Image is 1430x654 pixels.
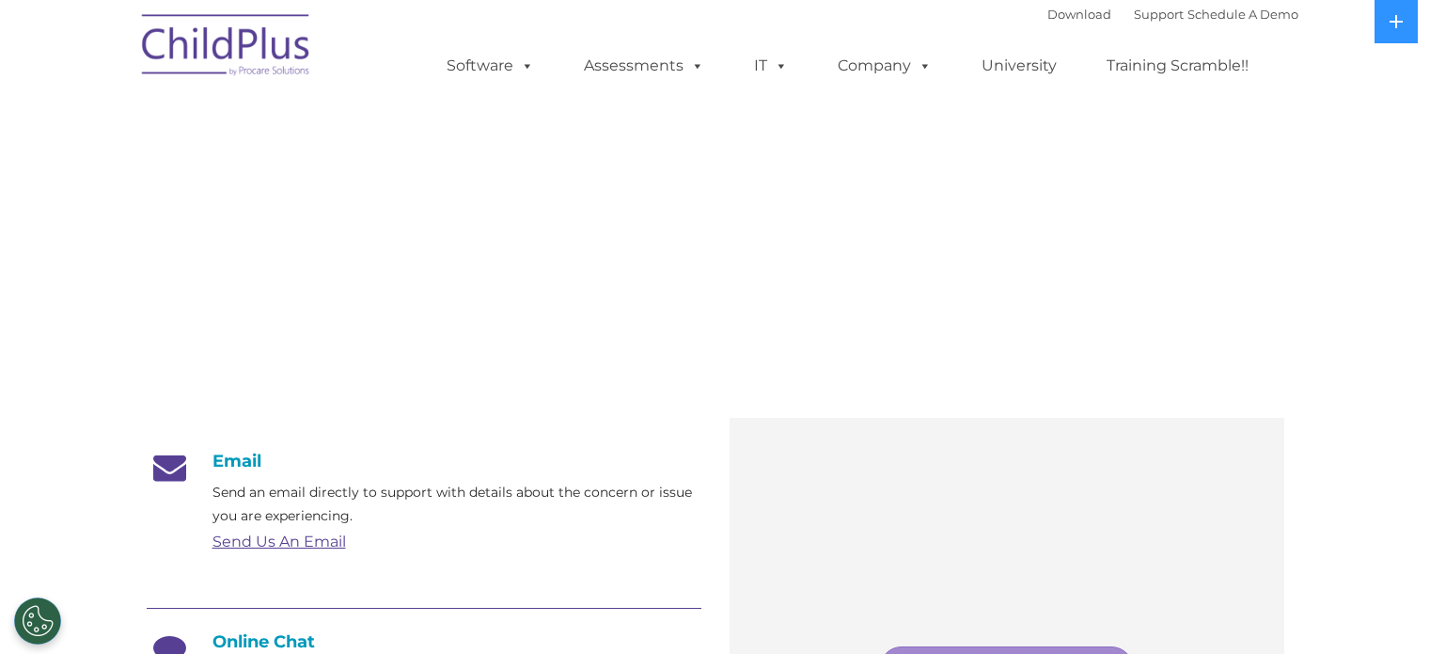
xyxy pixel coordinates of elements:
[147,451,701,471] h4: Email
[428,47,553,85] a: Software
[819,47,951,85] a: Company
[963,47,1076,85] a: University
[1088,47,1267,85] a: Training Scramble!!
[1047,7,1111,22] a: Download
[1134,7,1184,22] a: Support
[565,47,723,85] a: Assessments
[212,533,346,550] a: Send Us An Email
[1047,7,1298,22] font: |
[212,481,701,528] p: Send an email directly to support with details about the concern or issue you are experiencing.
[147,631,701,652] h4: Online Chat
[1187,7,1298,22] a: Schedule A Demo
[14,598,61,645] button: Cookies Settings
[735,47,807,85] a: IT
[133,1,321,95] img: ChildPlus by Procare Solutions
